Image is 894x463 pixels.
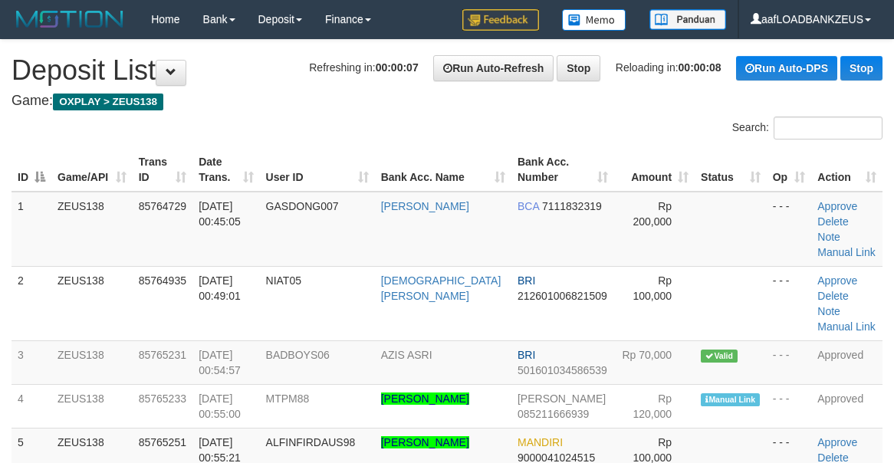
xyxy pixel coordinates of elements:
a: Approve [817,200,857,212]
span: Copy 7111832319 to clipboard [542,200,602,212]
a: Delete [817,290,848,302]
span: [PERSON_NAME] [518,392,606,405]
a: Manual Link [817,246,876,258]
span: Copy 085211666939 to clipboard [518,408,589,420]
span: Reloading in: [616,61,721,74]
th: User ID: activate to sort column ascending [260,148,375,192]
span: BRI [518,274,535,287]
span: 85764729 [139,200,186,212]
a: Run Auto-Refresh [433,55,554,81]
a: Stop [840,56,882,80]
a: [DEMOGRAPHIC_DATA][PERSON_NAME] [381,274,501,302]
span: Copy 212601006821509 to clipboard [518,290,607,302]
td: ZEUS138 [51,384,133,428]
span: Valid transaction [701,350,738,363]
th: Bank Acc. Name: activate to sort column ascending [375,148,511,192]
span: BADBOYS06 [266,349,330,361]
th: ID: activate to sort column descending [12,148,51,192]
span: BCA [518,200,539,212]
label: Search: [732,117,882,140]
a: Manual Link [817,320,876,333]
strong: 00:00:07 [376,61,419,74]
span: [DATE] 00:49:01 [199,274,241,302]
span: 85765233 [139,392,186,405]
a: Delete [817,215,848,228]
span: Rp 70,000 [622,349,672,361]
span: ALFINFIRDAUS98 [266,436,356,448]
span: MANDIRI [518,436,563,448]
span: Rp 100,000 [633,274,672,302]
td: ZEUS138 [51,192,133,267]
td: 3 [12,340,51,384]
td: 4 [12,384,51,428]
h1: Deposit List [12,55,882,86]
th: Op: activate to sort column ascending [767,148,812,192]
a: Approve [817,436,857,448]
th: Amount: activate to sort column ascending [614,148,695,192]
td: Approved [811,340,882,384]
span: NIAT05 [266,274,301,287]
span: 85765251 [139,436,186,448]
td: - - - [767,384,812,428]
strong: 00:00:08 [679,61,721,74]
a: [PERSON_NAME] [381,200,469,212]
a: Note [817,231,840,243]
th: Trans ID: activate to sort column ascending [133,148,193,192]
a: Approve [817,274,857,287]
span: Rp 200,000 [633,200,672,228]
span: Manually Linked [701,393,760,406]
th: Bank Acc. Number: activate to sort column ascending [511,148,614,192]
td: - - - [767,192,812,267]
td: Approved [811,384,882,428]
span: MTPM88 [266,392,310,405]
span: 85765231 [139,349,186,361]
td: 1 [12,192,51,267]
h4: Game: [12,94,882,109]
th: Action: activate to sort column ascending [811,148,882,192]
th: Status: activate to sort column ascending [695,148,767,192]
span: OXPLAY > ZEUS138 [53,94,163,110]
span: BRI [518,349,535,361]
span: Rp 120,000 [633,392,672,420]
input: Search: [774,117,882,140]
span: [DATE] 00:55:00 [199,392,241,420]
span: GASDONG007 [266,200,339,212]
a: Run Auto-DPS [736,56,837,80]
img: Feedback.jpg [462,9,539,31]
a: Stop [557,55,600,81]
span: [DATE] 00:45:05 [199,200,241,228]
td: 2 [12,266,51,340]
img: panduan.png [649,9,726,30]
td: ZEUS138 [51,340,133,384]
a: Note [817,305,840,317]
th: Date Trans.: activate to sort column ascending [192,148,259,192]
span: Copy 501601034586539 to clipboard [518,364,607,376]
img: MOTION_logo.png [12,8,128,31]
th: Game/API: activate to sort column ascending [51,148,133,192]
img: Button%20Memo.svg [562,9,626,31]
td: - - - [767,340,812,384]
a: [PERSON_NAME] [381,436,469,448]
span: [DATE] 00:54:57 [199,349,241,376]
a: [PERSON_NAME] [381,392,469,405]
a: AZIS ASRI [381,349,432,361]
td: - - - [767,266,812,340]
td: ZEUS138 [51,266,133,340]
span: 85764935 [139,274,186,287]
span: Refreshing in: [309,61,418,74]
